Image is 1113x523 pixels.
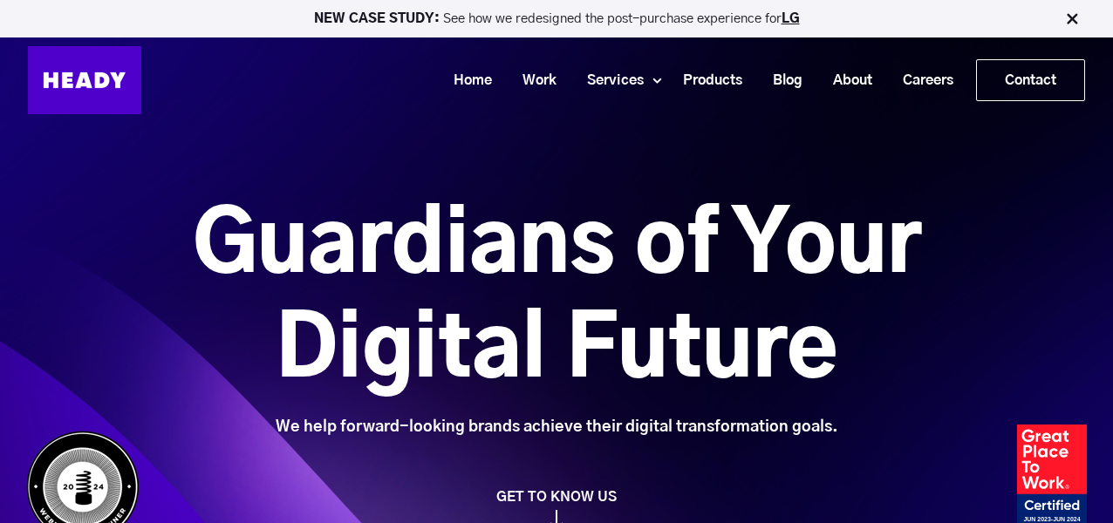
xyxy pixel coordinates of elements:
img: Close Bar [1063,10,1081,28]
a: Contact [977,60,1084,100]
a: Home [432,65,501,97]
a: Careers [881,65,962,97]
a: Products [661,65,751,97]
div: Navigation Menu [159,59,1085,101]
strong: NEW CASE STUDY: [314,12,443,25]
p: See how we redesigned the post-purchase experience for [8,12,1105,25]
div: We help forward-looking brands achieve their digital transformation goals. [95,418,1019,437]
a: About [811,65,881,97]
a: LG [782,12,800,25]
a: Services [565,65,652,97]
img: Heady_Logo_Web-01 (1) [28,46,141,114]
a: Blog [751,65,811,97]
a: Work [501,65,565,97]
h1: Guardians of Your Digital Future [95,194,1019,404]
